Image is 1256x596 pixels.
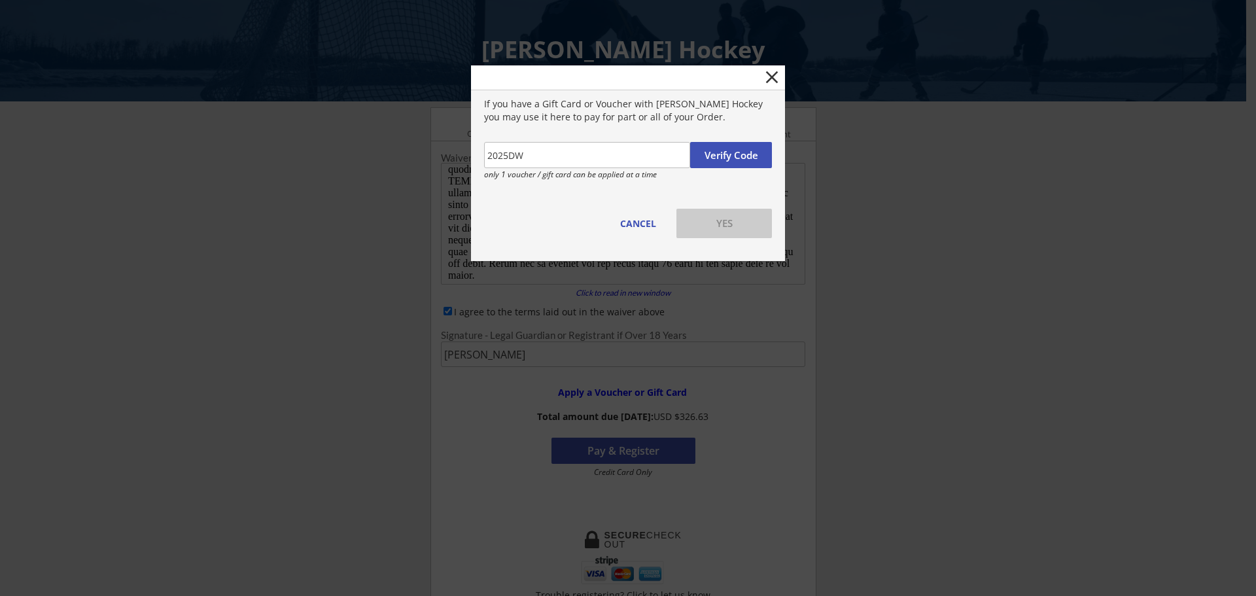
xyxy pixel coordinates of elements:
[690,142,772,168] button: Verify Code
[484,171,772,180] div: only 1 voucher / gift card can be applied at a time
[614,209,661,238] button: CANCEL
[471,97,785,137] div: If you have a Gift Card or Voucher with [PERSON_NAME] Hockey you may use it here to pay for part ...
[761,67,782,88] button: close
[676,209,772,238] button: YES
[484,142,690,168] input: Type 12 digit code here...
